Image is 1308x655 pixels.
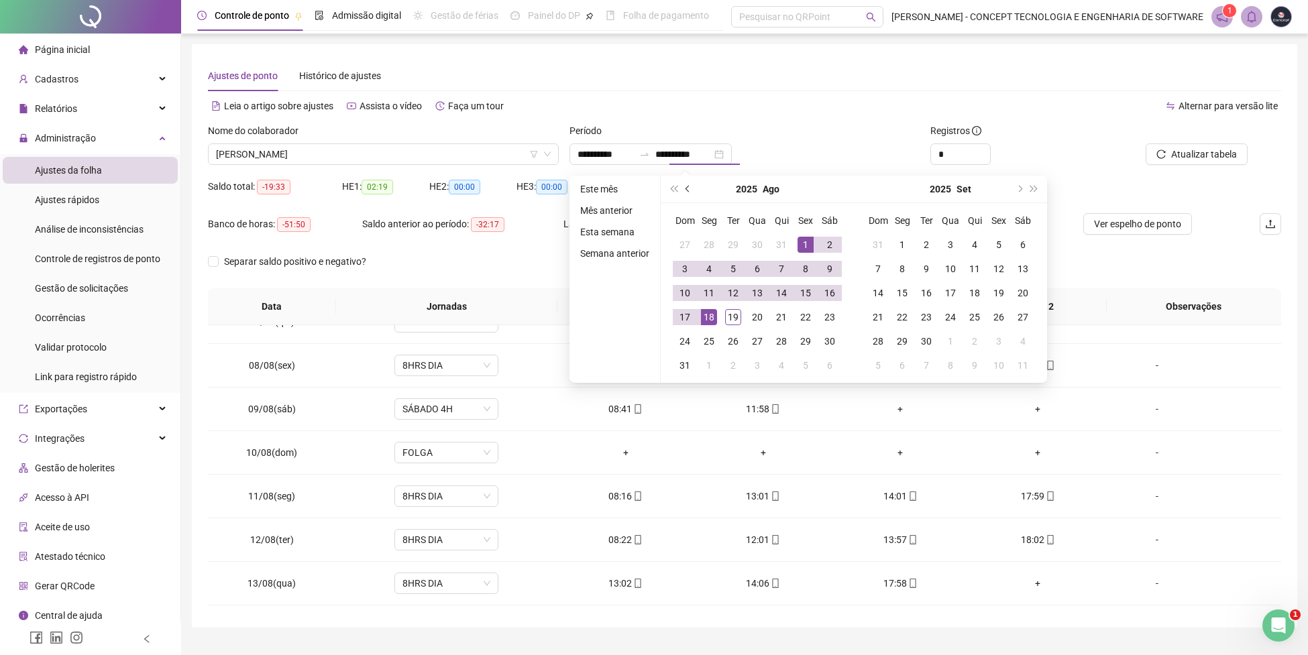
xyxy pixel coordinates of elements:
[19,404,28,414] span: export
[890,209,914,233] th: Seg
[890,233,914,257] td: 2025-09-01
[822,309,838,325] div: 23
[963,257,987,281] td: 2025-09-11
[557,288,695,325] th: Entrada 1
[798,261,814,277] div: 8
[870,285,886,301] div: 14
[701,309,717,325] div: 18
[1011,305,1035,329] td: 2025-09-27
[586,12,594,20] span: pushpin
[347,101,356,111] span: youtube
[35,433,85,444] span: Integrações
[413,11,423,20] span: sun
[745,209,769,233] th: Qua
[1083,213,1192,235] button: Ver espelho de ponto
[1265,219,1276,229] span: upload
[35,224,144,235] span: Análise de inconsistências
[19,133,28,143] span: lock
[963,305,987,329] td: 2025-09-25
[822,285,838,301] div: 16
[769,281,794,305] td: 2025-08-14
[402,530,490,550] span: 8HRS DIA
[794,329,818,353] td: 2025-08-29
[35,463,115,473] span: Gestão de holerites
[402,573,490,593] span: 8HRS DIA
[890,281,914,305] td: 2025-09-15
[575,224,655,240] li: Esta semana
[342,179,429,194] div: HE 1:
[19,104,28,113] span: file
[35,283,128,294] span: Gestão de solicitações
[890,305,914,329] td: 2025-09-22
[967,285,983,301] div: 18
[963,353,987,377] td: 2025-10-09
[991,333,1007,349] div: 3
[938,281,963,305] td: 2025-09-17
[822,333,838,349] div: 30
[769,329,794,353] td: 2025-08-28
[208,123,307,138] label: Nome do colaborador
[701,357,717,373] div: 1
[673,233,697,257] td: 2025-07-27
[963,281,987,305] td: 2025-09-18
[794,305,818,329] td: 2025-08-22
[749,357,765,373] div: 3
[794,209,818,233] th: Sex
[1011,353,1035,377] td: 2025-10-11
[798,285,814,301] div: 15
[822,261,838,277] div: 9
[818,209,842,233] th: Sáb
[673,209,697,233] th: Dom
[721,233,745,257] td: 2025-07-29
[818,329,842,353] td: 2025-08-30
[866,12,876,22] span: search
[35,133,96,143] span: Administração
[967,261,983,277] div: 11
[1015,357,1031,373] div: 11
[1011,209,1035,233] th: Sáb
[866,257,890,281] td: 2025-09-07
[745,353,769,377] td: 2025-09-03
[987,329,1011,353] td: 2025-10-03
[1146,143,1248,165] button: Atualizar tabela
[918,285,934,301] div: 16
[918,237,934,253] div: 2
[894,237,910,253] div: 1
[1228,6,1232,15] span: 1
[725,261,741,277] div: 5
[1011,233,1035,257] td: 2025-09-06
[890,353,914,377] td: 2025-10-06
[35,342,107,353] span: Validar protocolo
[773,237,789,253] div: 31
[673,353,697,377] td: 2025-08-31
[208,70,278,81] span: Ajustes de ponto
[942,285,959,301] div: 17
[19,463,28,473] span: apartment
[918,357,934,373] div: 7
[798,333,814,349] div: 29
[697,209,721,233] th: Seg
[1246,11,1258,23] span: bell
[1166,101,1175,111] span: swap
[991,285,1007,301] div: 19
[938,209,963,233] th: Qua
[987,353,1011,377] td: 2025-10-10
[1027,176,1042,202] button: super-next-year
[991,237,1007,253] div: 5
[942,357,959,373] div: 8
[257,180,290,194] span: -19:33
[639,149,650,160] span: swap-right
[1011,281,1035,305] td: 2025-09-20
[35,581,95,591] span: Gerar QRCode
[798,309,814,325] div: 22
[536,180,567,194] span: 00:00
[957,176,971,202] button: month panel
[1171,147,1237,162] span: Atualizar tabela
[606,11,615,20] span: book
[677,261,693,277] div: 3
[35,74,78,84] span: Cadastros
[866,353,890,377] td: 2025-10-05
[19,493,28,502] span: api
[721,281,745,305] td: 2025-08-12
[870,333,886,349] div: 28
